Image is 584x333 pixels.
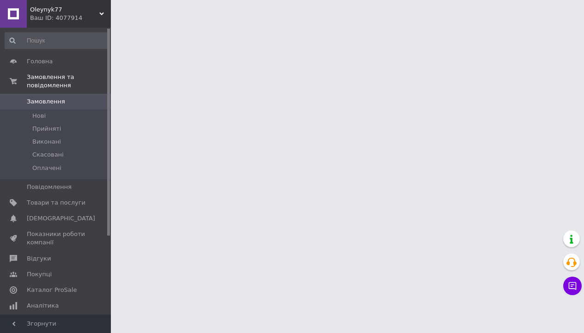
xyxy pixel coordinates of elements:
span: Товари та послуги [27,199,85,207]
span: [DEMOGRAPHIC_DATA] [27,214,95,223]
span: Скасовані [32,151,64,159]
input: Пошук [5,32,109,49]
span: Повідомлення [27,183,72,191]
button: Чат з покупцем [563,277,582,295]
span: Виконані [32,138,61,146]
span: Нові [32,112,46,120]
span: Оплачені [32,164,61,172]
span: Аналітика [27,302,59,310]
span: Замовлення [27,97,65,106]
span: Відгуки [27,254,51,263]
span: Oleynyk77 [30,6,99,14]
span: Головна [27,57,53,66]
span: Покупці [27,270,52,279]
span: Показники роботи компанії [27,230,85,247]
div: Ваш ID: 4077914 [30,14,111,22]
span: Каталог ProSale [27,286,77,294]
span: Прийняті [32,125,61,133]
span: Замовлення та повідомлення [27,73,111,90]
